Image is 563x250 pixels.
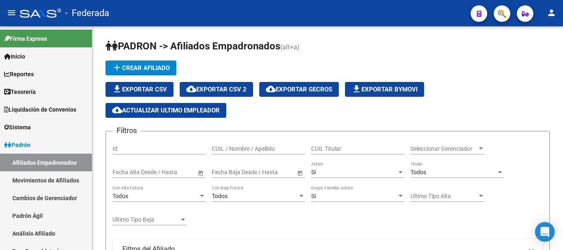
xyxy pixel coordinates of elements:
button: Open calendar [296,168,304,177]
span: - Federada [65,4,109,22]
div: Open Intercom Messenger [535,222,555,242]
span: Ultimo Tipo Alta [411,193,477,200]
span: Exportar CSV 2 [186,86,246,93]
span: Todos [212,193,228,199]
mat-icon: cloud_download [186,84,196,94]
span: Todos [113,193,128,199]
mat-icon: cloud_download [112,105,122,115]
button: Crear Afiliado [106,61,176,75]
button: Exportar CSV [106,82,174,97]
span: Exportar GECROS [266,86,332,93]
mat-icon: file_download [112,84,122,94]
button: Exportar GECROS [259,82,339,97]
button: Actualizar ultimo Empleador [106,103,226,118]
span: Sistema [4,123,31,132]
input: Fecha fin [249,169,289,176]
span: Exportar Bymovi [352,86,418,93]
span: PADRON -> Afiliados Empadronados [106,40,280,52]
span: Ultimo Tipo Baja [113,216,179,223]
span: Inicio [4,52,25,61]
span: Crear Afiliado [112,64,170,72]
mat-icon: menu [7,8,16,18]
span: Si [311,169,316,175]
h3: Filtros [113,125,141,136]
span: Firma Express [4,34,47,43]
span: Actualizar ultimo Empleador [112,107,220,114]
span: Tesorería [4,87,36,96]
input: Fecha inicio [113,169,143,176]
span: Reportes [4,70,34,79]
span: (alt+a) [280,43,300,51]
input: Fecha fin [150,169,190,176]
span: Todos [411,169,426,175]
mat-icon: add [112,63,122,72]
button: Exportar Bymovi [345,82,424,97]
input: Fecha inicio [212,169,242,176]
mat-icon: file_download [352,84,361,94]
button: Exportar CSV 2 [180,82,253,97]
button: Open calendar [196,168,205,177]
span: Liquidación de Convenios [4,105,76,114]
span: Exportar CSV [112,86,167,93]
span: Seleccionar Gerenciador [411,145,477,152]
mat-icon: cloud_download [266,84,276,94]
mat-icon: person [547,8,556,18]
span: Padrón [4,140,30,150]
span: Si [311,193,316,199]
